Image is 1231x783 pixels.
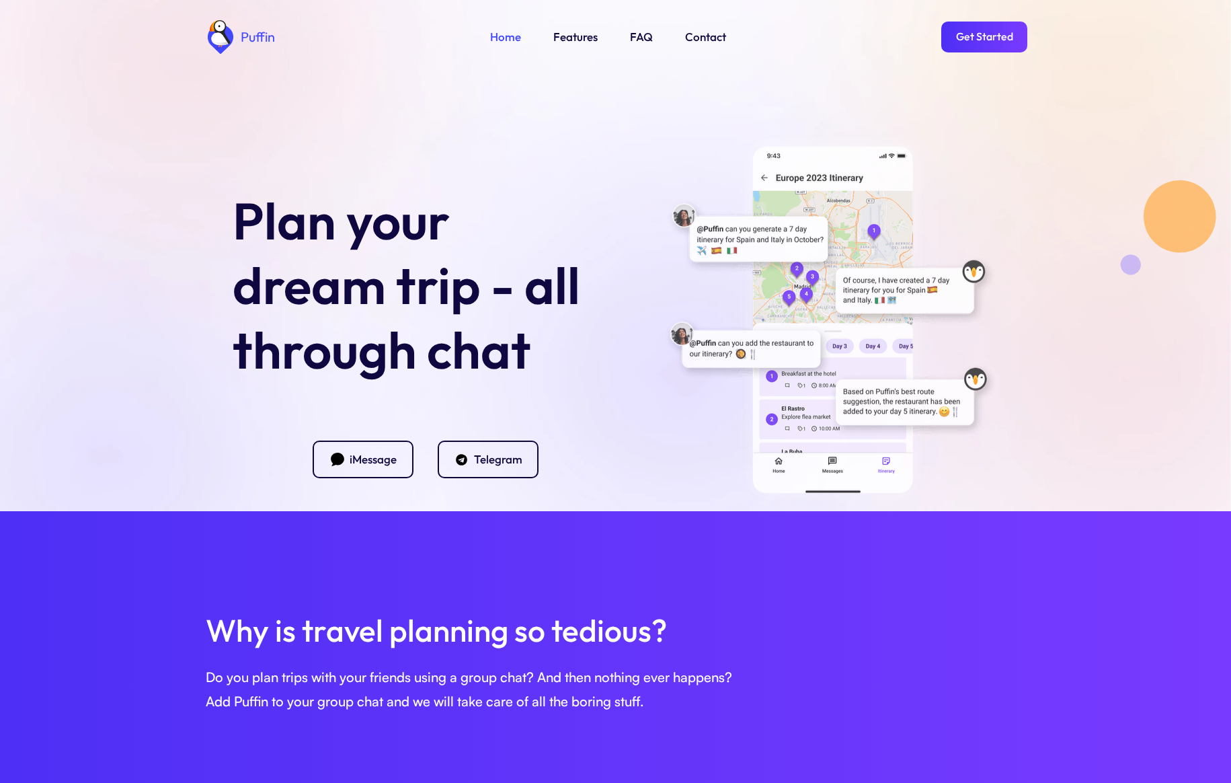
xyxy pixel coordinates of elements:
a: home [204,20,275,54]
a: Get Started [941,22,1027,52]
img: An image showing the Puffin mobile app: There is a map with many locations and a day-by-day itine... [663,120,999,520]
div: Puffin [237,30,275,44]
a: Contact [685,28,726,46]
a: Icon of an iMessage bubble.iMessage [313,441,424,478]
img: Icon of an iMessage bubble. [329,451,346,468]
a: Features [553,28,598,46]
img: Icon of the Telegram chat app logo. [453,451,470,468]
div: Telegram [474,452,522,467]
h2: Why is travel planning so tedious? [206,609,1026,652]
h1: Plan your dream trip - all through chat [233,188,602,382]
a: FAQ [630,28,653,46]
a: Home [490,28,521,46]
div: iMessage [350,452,397,467]
a: Icon of the Telegram chat app logo.Telegram [438,441,549,478]
div: Do you plan trips with your friends using a group chat? And then nothing ever happens? Add Puffin... [206,665,1026,714]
